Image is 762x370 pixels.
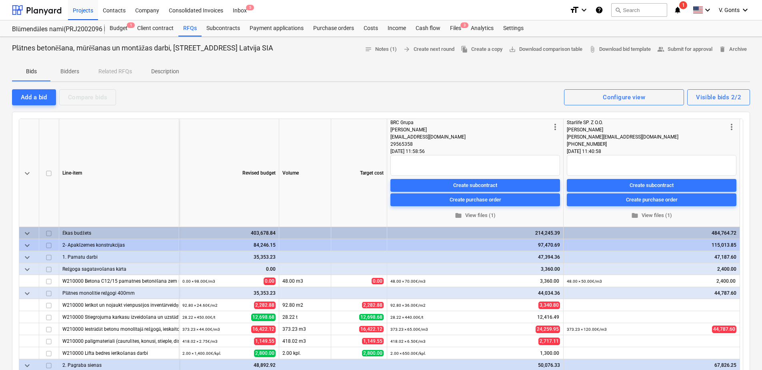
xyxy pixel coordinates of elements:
div: 403,678.84 [182,227,276,239]
span: 0.00 [264,277,276,285]
span: Archive [719,45,747,54]
span: 1 [679,1,687,9]
div: Client contract [132,20,178,36]
small: 373.23 × 120.00€ / m3 [567,327,607,332]
span: people_alt [657,46,664,53]
p: Plātnes betonēšana, mūrēšanas un montāžas darbi, [STREET_ADDRESS] Latvija SIA [12,43,273,53]
span: folder [631,212,638,219]
i: Knowledge base [595,5,603,15]
span: V. Gonts [719,7,740,13]
span: Download bid template [589,45,651,54]
span: 3 [460,22,468,28]
div: Ēkas budžets [62,227,176,239]
div: 47,394.36 [390,251,560,263]
a: Subcontracts [202,20,245,36]
a: Income [383,20,411,36]
small: 28.22 × 450.00€ / t [182,315,215,320]
span: 2,400.00 [716,278,736,285]
div: Target cost [331,119,387,227]
p: Bidders [60,67,79,76]
small: 92.80 × 36.00€ / m2 [390,303,426,308]
span: 12,698.68 [359,314,384,320]
span: [EMAIL_ADDRESS][DOMAIN_NAME] [390,134,466,140]
div: Create subcontract [453,181,497,190]
span: keyboard_arrow_down [22,265,32,274]
div: 84,246.15 [182,239,276,251]
small: 373.23 × 65.00€ / m3 [390,327,428,332]
div: W210000 Stiegrojuma karkasu izveidošana un uzstādīšana, stiegras savienojot ar stiepli (pēc spec.) [62,311,176,323]
div: Volume [279,119,331,227]
span: 44,787.60 [712,326,736,333]
div: [DATE] 11:58:56 [390,148,560,155]
span: Submit for approval [657,45,712,54]
small: 48.00 × 50.00€ / m3 [567,279,602,284]
div: BRC Grupa [390,119,550,126]
div: [PHONE_NUMBER] [567,141,727,148]
span: Notes (1) [365,45,397,54]
div: 28.22 t [279,311,331,323]
a: Settings [498,20,528,36]
div: 214,245.39 [390,227,560,239]
span: 5 [246,5,254,10]
button: Visible bids 2/2 [687,89,750,105]
div: 1. Pamatu darbi [62,251,176,263]
small: 28.22 × 440.00€ / t [390,315,423,320]
div: [DATE] 11:40:58 [567,148,736,155]
span: keyboard_arrow_down [22,253,32,262]
div: 2- Apakšzemes konstrukcijas [62,239,176,251]
div: 35,353.23 [182,287,276,299]
button: Create purchase order [390,193,560,206]
p: Bids [22,67,41,76]
div: W210000 palīgmateriali (caurulītes, konusi, stieple, distanceri, kokmateriali) [62,335,176,347]
span: attach_file [589,46,596,53]
a: Download bid template [586,43,654,56]
div: 115,013.85 [567,239,736,251]
div: Visible bids 2/2 [696,92,741,103]
a: Download comparison table [506,43,586,56]
span: keyboard_arrow_down [22,169,32,178]
button: Add a bid [12,89,56,105]
div: 0.00 [182,263,276,275]
span: file_copy [461,46,468,53]
div: 373.23 m3 [279,323,331,335]
span: search [615,7,621,13]
span: arrow_forward [403,46,410,53]
div: 29565358 [390,141,550,148]
p: Description [151,67,179,76]
button: Create purchase order [567,193,736,206]
button: Search [611,3,667,17]
span: folder [455,212,462,219]
button: Create subcontract [390,179,560,192]
span: keyboard_arrow_down [22,289,32,298]
span: 2,282.88 [362,302,384,308]
span: 2,800.00 [254,350,276,357]
button: Archive [716,43,750,56]
span: 3,360.00 [539,278,560,285]
small: 0.00 × 98.00€ / m3 [182,279,215,284]
div: 418.02 m3 [279,335,331,347]
span: keyboard_arrow_down [22,241,32,250]
span: Create a copy [461,45,502,54]
div: 2.00 kpl. [279,347,331,359]
small: 373.23 × 44.00€ / m3 [182,327,220,332]
i: format_size [570,5,579,15]
button: Create a copy [458,43,506,56]
span: Create next round [403,45,454,54]
a: Purchase orders [308,20,359,36]
span: 3,340.80 [538,302,560,309]
div: Create purchase order [626,195,678,204]
div: [PERSON_NAME] [390,126,550,133]
div: 92.80 m2 [279,299,331,311]
div: Line-item [59,119,179,227]
button: View files (1) [390,209,560,222]
button: Create subcontract [567,179,736,192]
div: 3,360.00 [390,263,560,275]
div: 35,353.23 [182,251,276,263]
span: 2,800.00 [362,350,384,356]
i: keyboard_arrow_down [740,5,750,15]
iframe: Chat Widget [722,332,762,370]
span: 12,416.49 [536,314,560,321]
div: 47,187.60 [567,251,736,263]
div: W210000 Betona C12/15 pamatnes betonēšana zem monolītās dzelzsbetona plātnes 70mm biezumā [62,275,176,287]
